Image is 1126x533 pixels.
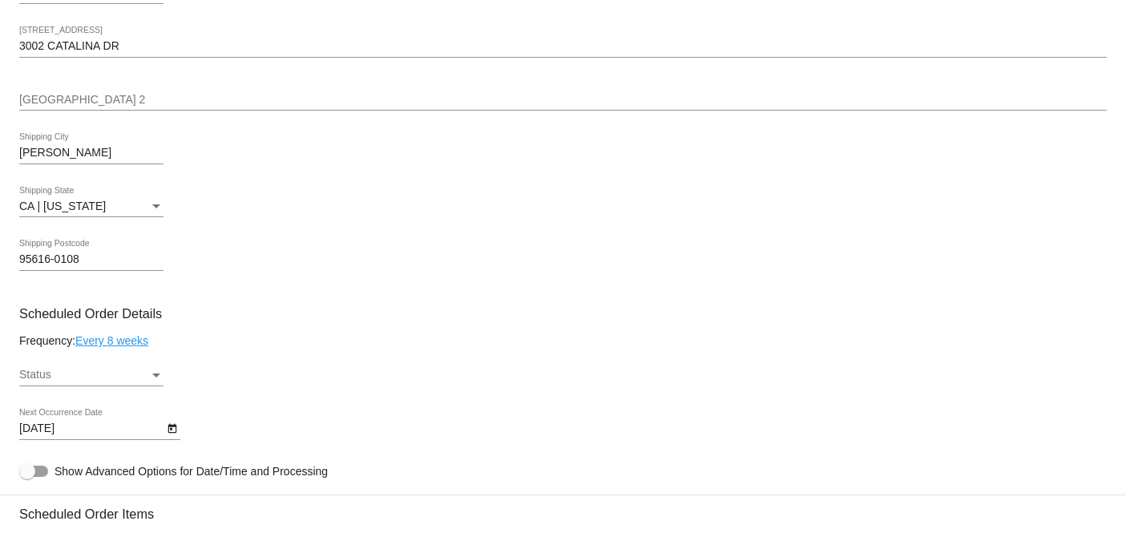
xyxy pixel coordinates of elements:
[19,368,51,381] span: Status
[19,147,163,159] input: Shipping City
[19,200,163,213] mat-select: Shipping State
[19,40,1107,53] input: Shipping Street 1
[54,463,328,479] span: Show Advanced Options for Date/Time and Processing
[19,253,163,266] input: Shipping Postcode
[19,369,163,382] mat-select: Status
[19,94,1107,107] input: Shipping Street 2
[19,334,1107,347] div: Frequency:
[19,422,163,435] input: Next Occurrence Date
[19,495,1107,522] h3: Scheduled Order Items
[75,334,148,347] a: Every 8 weeks
[19,306,1107,321] h3: Scheduled Order Details
[19,200,106,212] span: CA | [US_STATE]
[163,419,180,436] button: Open calendar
